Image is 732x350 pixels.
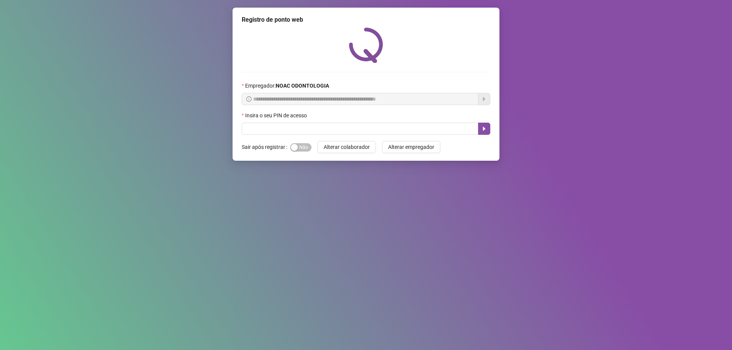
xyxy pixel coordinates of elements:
span: Alterar empregador [388,143,434,151]
strong: NOAC ODONTOLOGIA [276,83,329,89]
span: info-circle [246,96,252,102]
label: Insira o seu PIN de acesso [242,111,312,120]
label: Sair após registrar [242,141,290,153]
img: QRPoint [349,27,383,63]
span: Alterar colaborador [324,143,370,151]
div: Registro de ponto web [242,15,490,24]
span: Empregador : [245,82,329,90]
span: caret-right [481,126,487,132]
button: Alterar colaborador [318,141,376,153]
button: Alterar empregador [382,141,440,153]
